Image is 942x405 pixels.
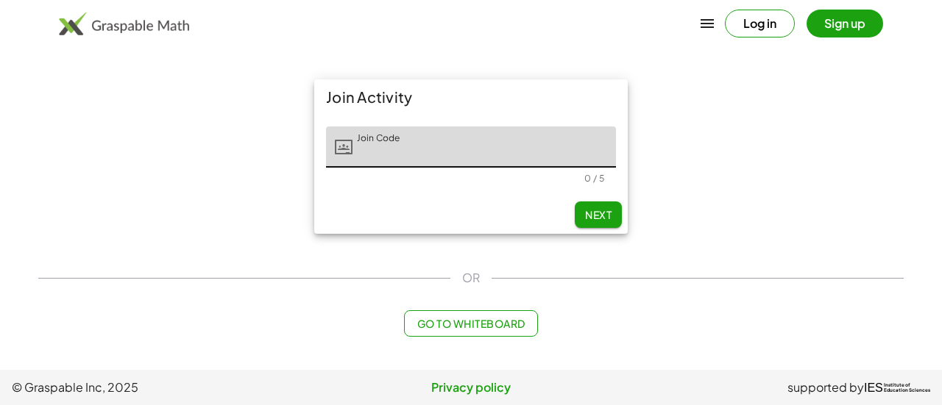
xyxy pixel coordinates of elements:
a: Privacy policy [318,379,624,396]
span: © Graspable Inc, 2025 [12,379,318,396]
button: Sign up [807,10,883,37]
div: Join Activity [314,79,628,115]
div: 0 / 5 [584,173,604,184]
span: Next [585,208,612,221]
a: IESInstitute ofEducation Sciences [864,379,930,396]
span: OR [462,269,480,287]
span: Go to Whiteboard [417,317,525,330]
span: Institute of Education Sciences [884,383,930,393]
button: Go to Whiteboard [404,310,537,337]
span: IES [864,381,883,395]
span: supported by [787,379,864,396]
button: Log in [725,10,795,37]
button: Next [575,201,622,228]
